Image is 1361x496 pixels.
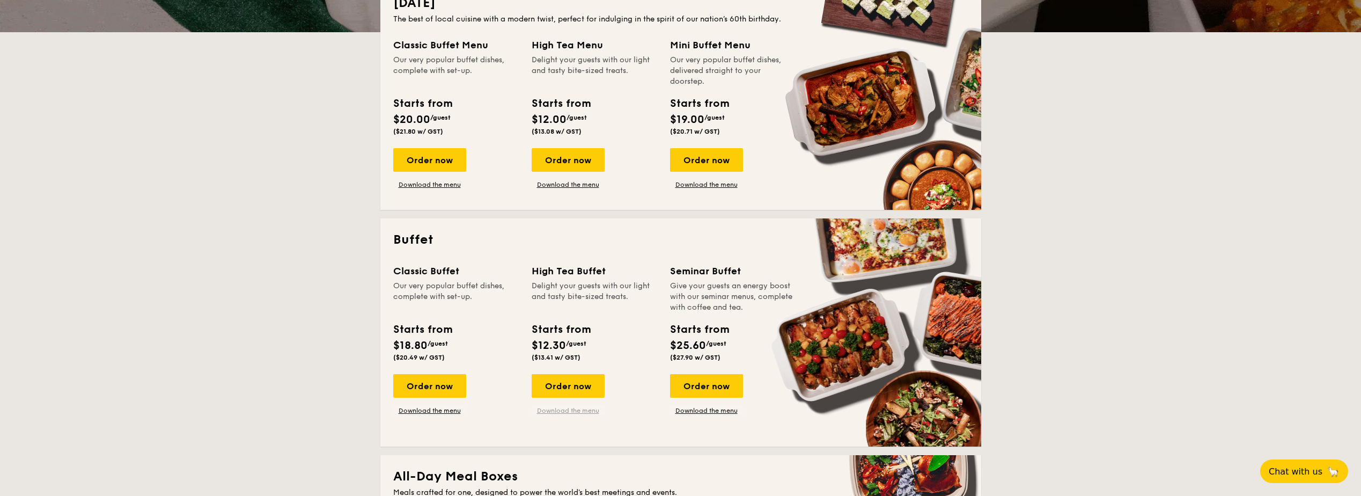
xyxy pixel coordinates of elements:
a: Download the menu [670,180,743,189]
div: Starts from [393,322,452,338]
span: ($20.71 w/ GST) [670,128,720,135]
div: Our very popular buffet dishes, delivered straight to your doorstep. [670,55,796,87]
a: Download the menu [670,406,743,415]
div: Our very popular buffet dishes, complete with set-up. [393,281,519,313]
span: $25.60 [670,339,706,352]
div: Mini Buffet Menu [670,38,796,53]
div: Order now [393,148,466,172]
div: Order now [532,148,605,172]
span: $18.80 [393,339,428,352]
div: Order now [532,374,605,398]
div: Order now [393,374,466,398]
span: ($27.90 w/ GST) [670,354,720,361]
div: Classic Buffet Menu [393,38,519,53]
div: Our very popular buffet dishes, complete with set-up. [393,55,519,87]
span: /guest [566,340,586,347]
span: $12.30 [532,339,566,352]
div: Starts from [670,96,729,112]
div: Classic Buffet [393,264,519,279]
div: Give your guests an energy boost with our seminar menus, complete with coffee and tea. [670,281,796,313]
div: Order now [670,148,743,172]
div: Starts from [393,96,452,112]
span: /guest [567,114,587,121]
div: High Tea Buffet [532,264,657,279]
span: $20.00 [393,113,430,126]
div: Seminar Buffet [670,264,796,279]
button: Chat with us🦙 [1260,459,1348,483]
span: /guest [430,114,451,121]
span: /guest [706,340,726,347]
span: ($13.41 w/ GST) [532,354,580,361]
a: Download the menu [532,406,605,415]
span: $19.00 [670,113,704,126]
span: ($21.80 w/ GST) [393,128,443,135]
div: Order now [670,374,743,398]
a: Download the menu [532,180,605,189]
span: /guest [428,340,448,347]
div: Delight your guests with our light and tasty bite-sized treats. [532,55,657,87]
span: $12.00 [532,113,567,126]
span: /guest [704,114,725,121]
a: Download the menu [393,180,466,189]
a: Download the menu [393,406,466,415]
h2: All-Day Meal Boxes [393,468,968,485]
span: ($13.08 w/ GST) [532,128,582,135]
div: Starts from [532,322,590,338]
div: The best of local cuisine with a modern twist, perfect for indulging in the spirit of our nation’... [393,14,968,25]
h2: Buffet [393,231,968,249]
span: ($20.49 w/ GST) [393,354,445,361]
span: 🦙 [1327,465,1340,478]
div: Starts from [670,322,729,338]
div: Delight your guests with our light and tasty bite-sized treats. [532,281,657,313]
div: Starts from [532,96,590,112]
div: High Tea Menu [532,38,657,53]
span: Chat with us [1269,466,1322,477]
